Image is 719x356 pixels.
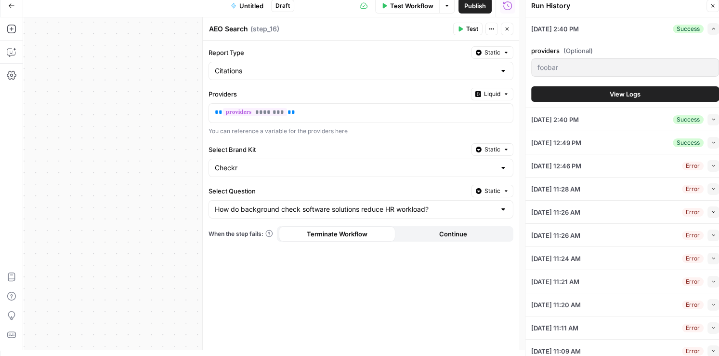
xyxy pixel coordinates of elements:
[390,1,433,11] span: Test Workflow
[531,300,581,310] span: [DATE] 11:20 AM
[484,48,500,57] span: Static
[275,1,290,10] span: Draft
[531,277,579,287] span: [DATE] 11:21 AM
[531,115,579,124] span: [DATE] 2:40 PM
[209,89,467,99] label: Providers
[531,323,578,333] span: [DATE] 11:11 AM
[682,208,704,217] div: Error
[531,46,719,55] label: providers
[531,254,581,263] span: [DATE] 11:24 AM
[484,187,500,195] span: Static
[215,163,496,173] input: Checkr
[250,24,279,34] span: ( step_16 )
[673,25,704,33] div: Success
[682,324,704,332] div: Error
[307,229,367,239] span: Terminate Workflow
[531,138,581,148] span: [DATE] 12:49 PM
[531,184,580,194] span: [DATE] 11:28 AM
[471,143,513,156] button: Static
[209,145,468,154] label: Select Brand Kit
[215,205,496,214] input: How do background check software solutions reduce HR workload?
[682,254,704,263] div: Error
[682,347,704,356] div: Error
[439,229,467,239] span: Continue
[682,231,704,240] div: Error
[453,23,483,35] button: Test
[682,185,704,193] div: Error
[682,162,704,170] div: Error
[209,24,248,34] textarea: AEO Search
[531,86,719,102] button: View Logs
[682,277,704,286] div: Error
[471,46,513,59] button: Static
[531,231,580,240] span: [DATE] 11:26 AM
[209,127,513,136] div: You can reference a variable for the providers here
[209,186,468,196] label: Select Question
[610,89,641,99] span: View Logs
[484,90,500,98] span: Liquid
[215,66,496,76] input: Citations
[531,207,580,217] span: [DATE] 11:26 AM
[239,1,263,11] span: Untitled
[471,185,513,197] button: Static
[395,226,511,242] button: Continue
[673,138,704,147] div: Success
[471,88,513,100] button: Liquid
[682,301,704,309] div: Error
[209,48,468,57] label: Report Type
[531,161,581,171] span: [DATE] 12:46 PM
[563,46,593,55] span: (Optional)
[484,145,500,154] span: Static
[209,230,273,238] a: When the step fails:
[531,24,579,34] span: [DATE] 2:40 PM
[464,1,486,11] span: Publish
[673,115,704,124] div: Success
[466,25,478,33] span: Test
[531,346,581,356] span: [DATE] 11:09 AM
